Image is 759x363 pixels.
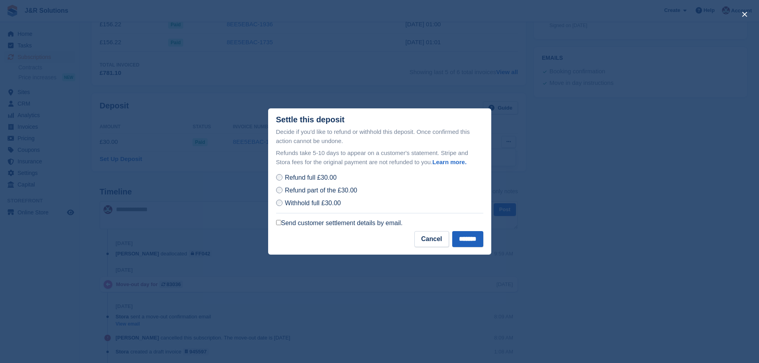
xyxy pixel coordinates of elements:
[276,219,403,227] label: Send customer settlement details by email.
[738,8,751,21] button: close
[414,231,449,247] button: Cancel
[285,200,341,206] span: Withhold full £30.00
[276,200,282,206] input: Withhold full £30.00
[276,174,282,181] input: Refund full £30.00
[276,220,281,225] input: Send customer settlement details by email.
[432,159,467,165] a: Learn more.
[285,174,337,181] span: Refund full £30.00
[276,115,345,124] div: Settle this deposit
[276,128,483,145] p: Decide if you'd like to refund or withhold this deposit. Once confirmed this action cannot be und...
[276,149,483,167] p: Refunds take 5-10 days to appear on a customer's statement. Stripe and Stora fees for the origina...
[285,187,357,194] span: Refund part of the £30.00
[276,187,282,193] input: Refund part of the £30.00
